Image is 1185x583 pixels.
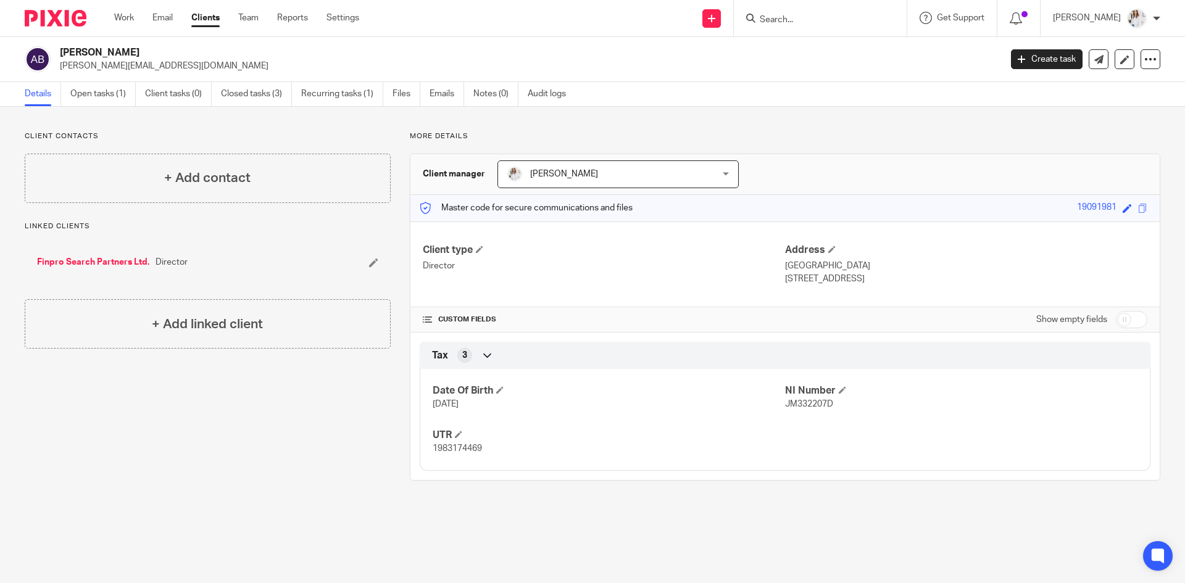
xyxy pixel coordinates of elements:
a: Closed tasks (3) [221,82,292,106]
a: Work [114,12,134,24]
h3: Client manager [423,168,485,180]
span: Tax [432,349,448,362]
a: Emails [430,82,464,106]
div: 19091981 [1077,201,1116,215]
p: [GEOGRAPHIC_DATA] [785,260,1147,272]
span: 3 [462,349,467,362]
label: Show empty fields [1036,313,1107,326]
p: More details [410,131,1160,141]
span: [PERSON_NAME] [530,170,598,178]
img: Daisy.JPG [507,167,522,181]
p: Linked clients [25,221,391,231]
span: Director [156,256,188,268]
p: Master code for secure communications and files [420,202,633,214]
a: Team [238,12,259,24]
h4: + Add linked client [152,315,263,334]
p: [PERSON_NAME] [1053,12,1121,24]
span: Get Support [937,14,984,22]
img: svg%3E [25,46,51,72]
h2: [PERSON_NAME] [60,46,806,59]
h4: CUSTOM FIELDS [423,315,785,325]
a: Recurring tasks (1) [301,82,383,106]
a: Audit logs [528,82,575,106]
a: Client tasks (0) [145,82,212,106]
p: [PERSON_NAME][EMAIL_ADDRESS][DOMAIN_NAME] [60,60,992,72]
input: Search [759,15,870,26]
h4: Client type [423,244,785,257]
p: Client contacts [25,131,391,141]
span: [DATE] [433,400,459,408]
a: Reports [277,12,308,24]
a: Notes (0) [473,82,518,106]
img: Daisy.JPG [1127,9,1147,28]
a: Create task [1011,49,1083,69]
h4: UTR [433,429,785,442]
a: Email [152,12,173,24]
h4: Address [785,244,1147,257]
a: Details [25,82,61,106]
a: Open tasks (1) [70,82,136,106]
span: 1983174469 [433,444,482,453]
span: JM332207D [785,400,833,408]
a: Settings [326,12,359,24]
h4: NI Number [785,384,1137,397]
img: Pixie [25,10,86,27]
a: Files [393,82,420,106]
a: Finpro Search Partners Ltd. [37,256,149,268]
a: Clients [191,12,220,24]
h4: Date Of Birth [433,384,785,397]
p: Director [423,260,785,272]
p: [STREET_ADDRESS] [785,273,1147,285]
h4: + Add contact [164,168,251,188]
